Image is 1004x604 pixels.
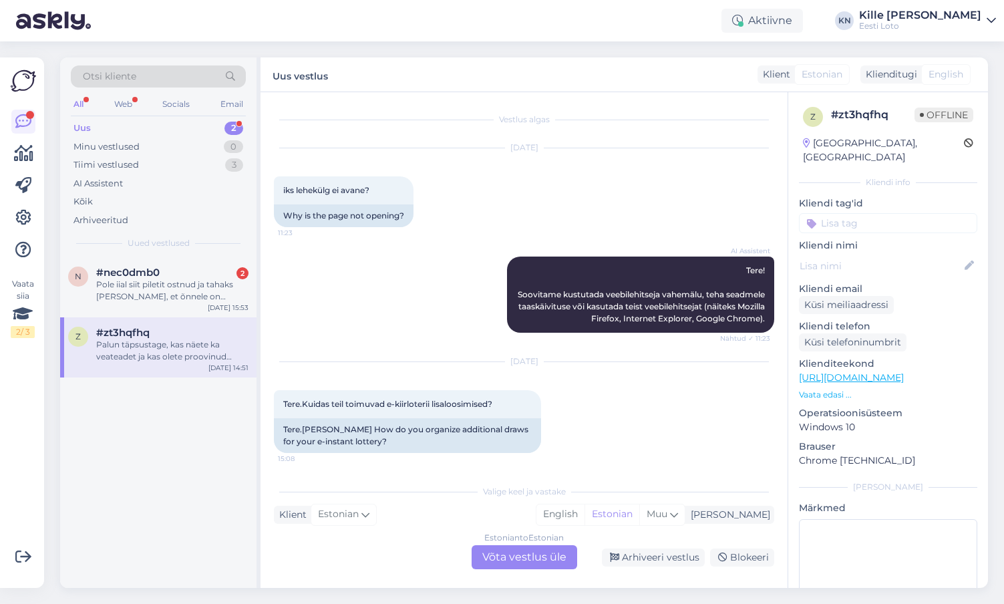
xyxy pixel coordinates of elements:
[112,96,135,113] div: Web
[278,228,328,238] span: 11:23
[225,158,243,172] div: 3
[11,68,36,94] img: Askly Logo
[73,214,128,227] div: Arhiveeritud
[73,177,123,190] div: AI Assistent
[799,282,977,296] p: Kliendi email
[647,508,667,520] span: Muu
[73,158,139,172] div: Tiimi vestlused
[160,96,192,113] div: Socials
[75,271,81,281] span: n
[799,357,977,371] p: Klienditeekond
[799,319,977,333] p: Kliendi telefon
[96,267,160,279] span: #nec0dmb0
[799,296,894,314] div: Küsi meiliaadressi
[929,67,963,82] span: English
[73,195,93,208] div: Kõik
[73,140,140,154] div: Minu vestlused
[274,486,774,498] div: Valige keel ja vastake
[273,65,328,84] label: Uus vestlus
[218,96,246,113] div: Email
[274,204,413,227] div: Why is the page not opening?
[584,504,639,524] div: Estonian
[96,327,150,339] span: #zt3hqfhq
[283,185,369,195] span: iks lehekülg ei avane?
[859,10,996,31] a: Kille [PERSON_NAME]Eesti Loto
[83,69,136,84] span: Otsi kliente
[71,96,86,113] div: All
[11,278,35,338] div: Vaata siia
[236,267,248,279] div: 2
[799,196,977,210] p: Kliendi tag'id
[802,67,842,82] span: Estonian
[799,176,977,188] div: Kliendi info
[96,339,248,363] div: Palun täpsustage, kas näete ka veateadet ja kas olete proovinud veebilehitseja vahemälu ja küpsis...
[799,481,977,493] div: [PERSON_NAME]
[799,501,977,515] p: Märkmed
[831,107,914,123] div: # zt3hqfhq
[283,399,492,409] span: Tere.Kuidas teil toimuvad e-kiirloterii lisaloosimised?
[11,326,35,338] div: 2 / 3
[73,122,91,135] div: Uus
[274,142,774,154] div: [DATE]
[860,67,917,82] div: Klienditugi
[799,213,977,233] input: Lisa tag
[799,333,906,351] div: Küsi telefoninumbrit
[710,549,774,567] div: Blokeeri
[799,454,977,468] p: Chrome [TECHNICAL_ID]
[472,545,577,569] div: Võta vestlus üle
[274,508,307,522] div: Klient
[859,21,981,31] div: Eesti Loto
[914,108,973,122] span: Offline
[720,246,770,256] span: AI Assistent
[96,279,248,303] div: Pole iial siit piletit ostnud ja tahaks [PERSON_NAME], et õnnele on võimalus antud
[799,371,904,384] a: [URL][DOMAIN_NAME]
[835,11,854,30] div: KN
[721,9,803,33] div: Aktiivne
[859,10,981,21] div: Kille [PERSON_NAME]
[685,508,770,522] div: [PERSON_NAME]
[484,532,564,544] div: Estonian to Estonian
[803,136,964,164] div: [GEOGRAPHIC_DATA], [GEOGRAPHIC_DATA]
[799,440,977,454] p: Brauser
[799,389,977,401] p: Vaata edasi ...
[799,406,977,420] p: Operatsioonisüsteem
[720,333,770,343] span: Nähtud ✓ 11:23
[224,122,243,135] div: 2
[208,303,248,313] div: [DATE] 15:53
[758,67,790,82] div: Klient
[799,239,977,253] p: Kliendi nimi
[800,259,962,273] input: Lisa nimi
[274,418,541,453] div: Tere.[PERSON_NAME] How do you organize additional draws for your e-instant lottery?
[274,114,774,126] div: Vestlus algas
[274,355,774,367] div: [DATE]
[224,140,243,154] div: 0
[602,549,705,567] div: Arhiveeri vestlus
[536,504,584,524] div: English
[208,363,248,373] div: [DATE] 14:51
[810,112,816,122] span: z
[318,507,359,522] span: Estonian
[278,454,328,464] span: 15:08
[128,237,190,249] span: Uued vestlused
[75,331,81,341] span: z
[518,265,767,323] span: Tere! Soovitame kustutada veebilehitseja vahemälu, teha seadmele taaskäivituse või kasutada teist...
[799,420,977,434] p: Windows 10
